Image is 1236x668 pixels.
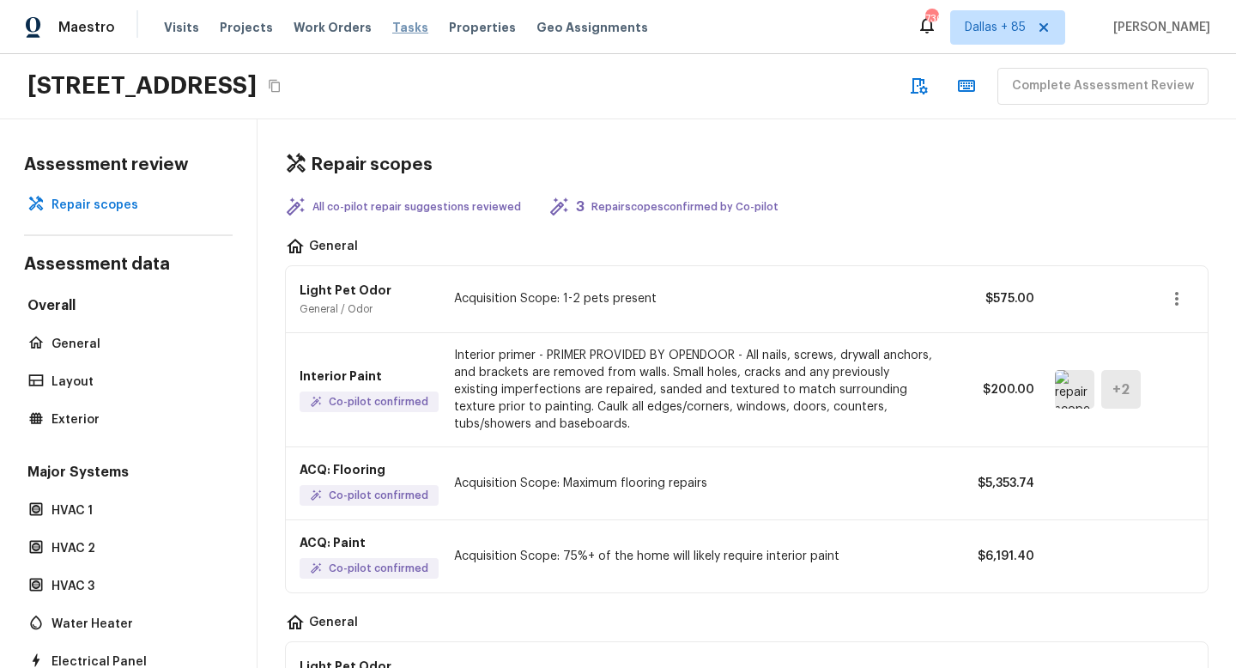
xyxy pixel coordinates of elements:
[24,296,233,319] h5: Overall
[454,290,936,307] p: Acquisition Scope: 1-2 pets present
[24,463,233,485] h5: Major Systems
[591,200,779,214] p: Repair scopes confirmed by Co-pilot
[454,548,936,565] p: Acquisition Scope: 75%+ of the home will likely require interior paint
[329,395,428,409] p: Co-pilot confirmed
[454,475,936,492] p: Acquisition Scope: Maximum flooring repairs
[24,253,233,279] h4: Assessment data
[957,290,1034,307] p: $575.00
[329,489,428,502] p: Co-pilot confirmed
[311,154,433,176] h4: Repair scopes
[925,10,937,27] div: 730
[300,534,439,551] p: ACQ: Paint
[294,19,372,36] span: Work Orders
[312,200,521,214] p: All co-pilot repair suggestions reviewed
[164,19,199,36] span: Visits
[536,19,648,36] span: Geo Assignments
[51,616,222,633] p: Water Heater
[1112,380,1130,399] h5: + 2
[309,238,358,258] p: General
[264,75,286,97] button: Copy Address
[58,19,115,36] span: Maestro
[576,197,585,216] h5: 3
[300,302,391,316] p: General / Odor
[51,502,222,519] p: HVAC 1
[957,548,1034,565] p: $6,191.40
[329,562,428,575] p: Co-pilot confirmed
[1106,19,1210,36] span: [PERSON_NAME]
[51,197,222,214] p: Repair scopes
[24,154,233,176] h4: Assessment review
[27,70,257,101] h2: [STREET_ADDRESS]
[51,373,222,391] p: Layout
[51,578,222,595] p: HVAC 3
[309,614,358,635] p: General
[454,347,936,433] p: Interior primer - PRIMER PROVIDED BY OPENDOOR - All nails, screws, drywall anchors, and brackets ...
[51,540,222,557] p: HVAC 2
[51,336,222,353] p: General
[957,381,1034,398] p: $200.00
[300,461,439,478] p: ACQ: Flooring
[51,411,222,428] p: Exterior
[300,367,439,385] p: Interior Paint
[220,19,273,36] span: Projects
[1055,370,1094,409] img: repair scope asset
[300,282,391,299] p: Light Pet Odor
[449,19,516,36] span: Properties
[957,475,1034,492] p: $5,353.74
[392,21,428,33] span: Tasks
[965,19,1026,36] span: Dallas + 85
